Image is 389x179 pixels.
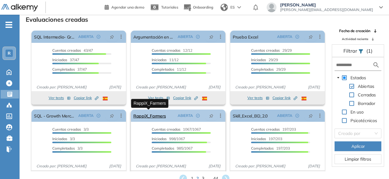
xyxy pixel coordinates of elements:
[110,34,114,39] span: pushpin
[357,83,376,90] span: Abiertas
[105,32,119,42] button: pushpin
[133,163,188,169] span: Creado por: [PERSON_NAME]
[295,114,299,117] span: check-circle
[337,76,340,79] span: caret-down
[350,109,364,115] span: En uso
[49,94,71,102] button: Ver tests
[52,136,75,141] span: 3/3
[105,111,119,121] button: pushpin
[52,58,67,62] span: Iniciadas
[152,48,180,53] span: Cuentas creadas
[111,5,144,9] span: Agendar una demo
[52,48,81,53] span: Cuentas creadas
[193,5,213,9] span: Onboarding
[251,67,286,72] span: 29/29
[251,58,266,62] span: Iniciadas
[97,35,100,39] span: check-circle
[251,146,274,151] span: Completados
[251,58,278,62] span: 29/29
[247,94,269,102] button: Ver tests
[152,48,192,53] span: 12/12
[357,91,377,99] span: Cerradas
[233,84,288,90] span: Creado por: [PERSON_NAME]
[52,67,87,72] span: 37/47
[52,127,89,132] span: 3/3
[196,35,200,39] span: check-circle
[277,113,292,118] span: ABIERTA
[52,127,81,132] span: Cuentas creadas
[107,163,124,169] span: [DATE]
[251,136,266,141] span: Iniciadas
[133,31,175,43] a: Argumentación en negociaciones
[350,75,366,80] span: Estados
[78,34,94,39] span: ABIERTA
[52,58,79,62] span: 37/47
[306,163,322,169] span: [DATE]
[152,146,174,151] span: Completados
[358,84,374,89] span: Abiertas
[183,1,213,14] button: Onboarding
[233,110,268,122] a: Skill_Excel_BD_2.0
[209,34,213,39] span: pushpin
[251,127,296,132] span: 197/203
[358,101,375,106] span: Borrador
[304,32,317,42] button: pushpin
[277,34,292,39] span: ABIERTA
[309,113,313,118] span: pushpin
[152,127,180,132] span: Cuentas creadas
[34,163,89,169] span: Creado por: [PERSON_NAME]
[74,94,98,102] button: Copiar link
[152,58,179,62] span: 11/12
[173,94,198,102] button: Copiar link
[26,16,88,23] h3: Evaluaciones creadas
[103,97,108,100] img: ESP
[152,136,185,141] span: 998/1067
[133,110,166,122] a: RappiX_Farmers
[251,127,280,132] span: Cuentas creadas
[178,34,193,39] span: ABIERTA
[306,84,322,90] span: [DATE]
[133,84,188,90] span: Creado por: [PERSON_NAME]
[280,7,373,12] span: [PERSON_NAME][EMAIL_ADDRESS][DOMAIN_NAME]
[206,84,223,90] span: [DATE]
[295,35,299,39] span: check-circle
[74,95,98,101] span: Copiar link
[304,111,317,121] button: pushpin
[34,110,76,122] a: SQL - Growth Merchandisin Analyst
[52,146,75,151] span: Completados
[272,94,297,102] button: Copiar link
[350,118,377,123] span: Psicotécnicos
[152,127,201,132] span: 1067/1067
[52,136,67,141] span: Iniciadas
[233,31,258,43] a: Prueba Excel
[345,156,371,162] span: Limpiar filtros
[251,67,274,72] span: Completados
[302,97,306,100] img: ESP
[349,117,378,124] span: Psicotécnicos
[178,113,193,118] span: ABIERTA
[152,67,174,72] span: Completados
[351,143,365,150] span: Aplicar
[52,48,93,53] span: 43/47
[335,154,381,164] button: Limpiar filtros
[110,113,114,118] span: pushpin
[372,61,380,69] img: search icon
[161,5,178,9] span: Tutoriales
[205,111,218,121] button: pushpin
[206,163,223,169] span: [DATE]
[237,6,241,9] img: arrow
[349,108,365,116] span: En uso
[152,146,193,151] span: 985/1067
[251,48,280,53] span: Cuentas creadas
[251,146,290,151] span: 197/203
[343,48,358,54] span: Filtrar
[342,37,368,41] span: Actividad reciente
[202,97,207,100] img: ESP
[148,94,170,102] button: Ver tests
[272,95,297,101] span: Copiar link
[8,51,11,56] span: R
[339,28,370,34] span: Fecha de creación
[6,24,12,25] i: -
[34,84,89,90] span: Creado por: [PERSON_NAME]
[230,5,235,10] span: ES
